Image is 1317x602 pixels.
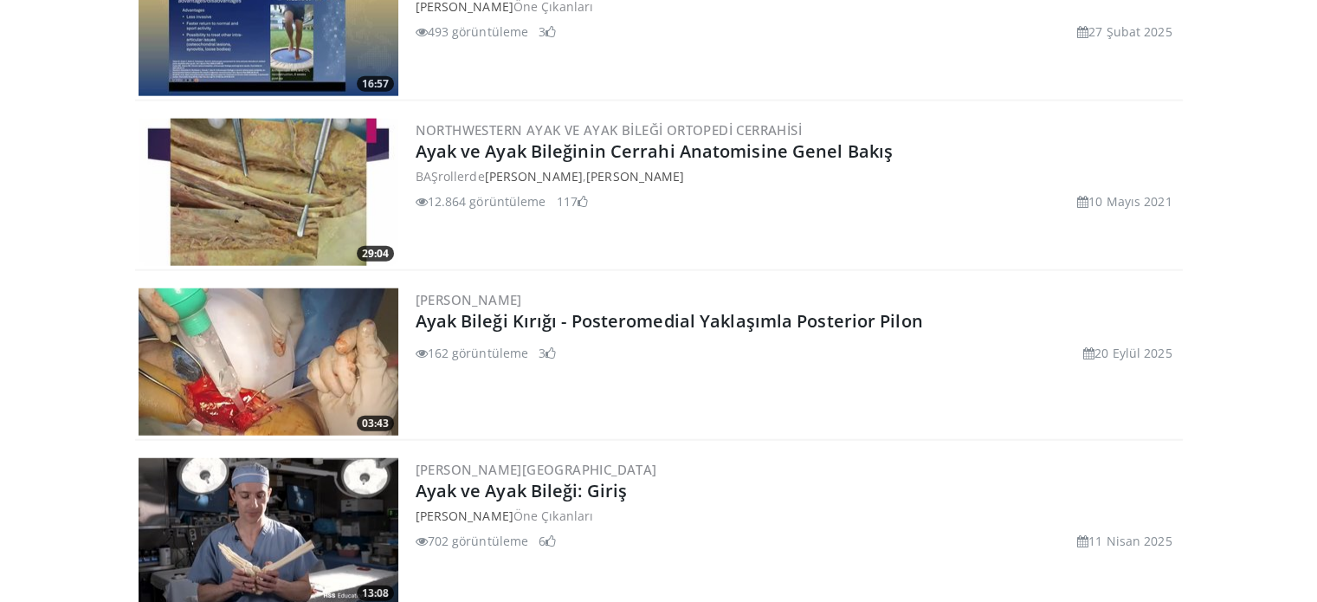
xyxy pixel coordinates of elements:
[139,119,398,266] a: 29:04
[362,246,389,261] font: 29:04
[416,121,802,139] a: Northwestern Ayak ve Ayak Bileği Ortopedi Cerrahisi
[586,168,684,184] a: [PERSON_NAME]
[1088,533,1172,549] font: 11 Nisan 2025
[139,119,398,266] img: 938aaba1-a3f5-4d34-8f26-22b80dc3addc.300x170_q85_crop-smart_upscale.jpg
[513,508,593,524] font: Öne Çıkanları
[362,586,389,600] font: 13:08
[416,168,485,184] font: BAŞrollerde
[539,345,546,361] font: 3
[362,76,389,91] font: 16:57
[1088,193,1172,210] font: 10 Mayıs 2021
[139,288,398,436] a: 03:43
[428,533,529,549] font: 702 görüntüleme
[557,193,578,210] font: 117
[139,288,398,436] img: e384fb8a-f4bd-410d-a5b4-472c618d94ed.300x170_q85_crop-smart_upscale.jpg
[416,461,657,478] a: [PERSON_NAME][GEOGRAPHIC_DATA]
[428,345,529,361] font: 162 görüntüleme
[428,193,546,210] font: 12.864 görüntüleme
[539,23,546,40] font: 3
[416,479,628,502] a: Ayak ve Ayak Bileği: Giriş
[539,533,546,549] font: 6
[1088,23,1172,40] font: 27 Şubat 2025
[416,291,522,308] a: [PERSON_NAME]
[416,508,513,524] a: [PERSON_NAME]
[583,168,586,184] font: ,
[416,309,923,333] a: Ayak Bileği Kırığı - Posteromedial Yaklaşımla Posterior Pilon
[416,139,893,163] a: Ayak ve Ayak Bileğinin Cerrahi Anatomisine Genel Bakış
[428,23,529,40] font: 493 görüntüleme
[485,168,583,184] a: [PERSON_NAME]
[1094,345,1172,361] font: 20 Eylül 2025
[362,416,389,430] font: 03:43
